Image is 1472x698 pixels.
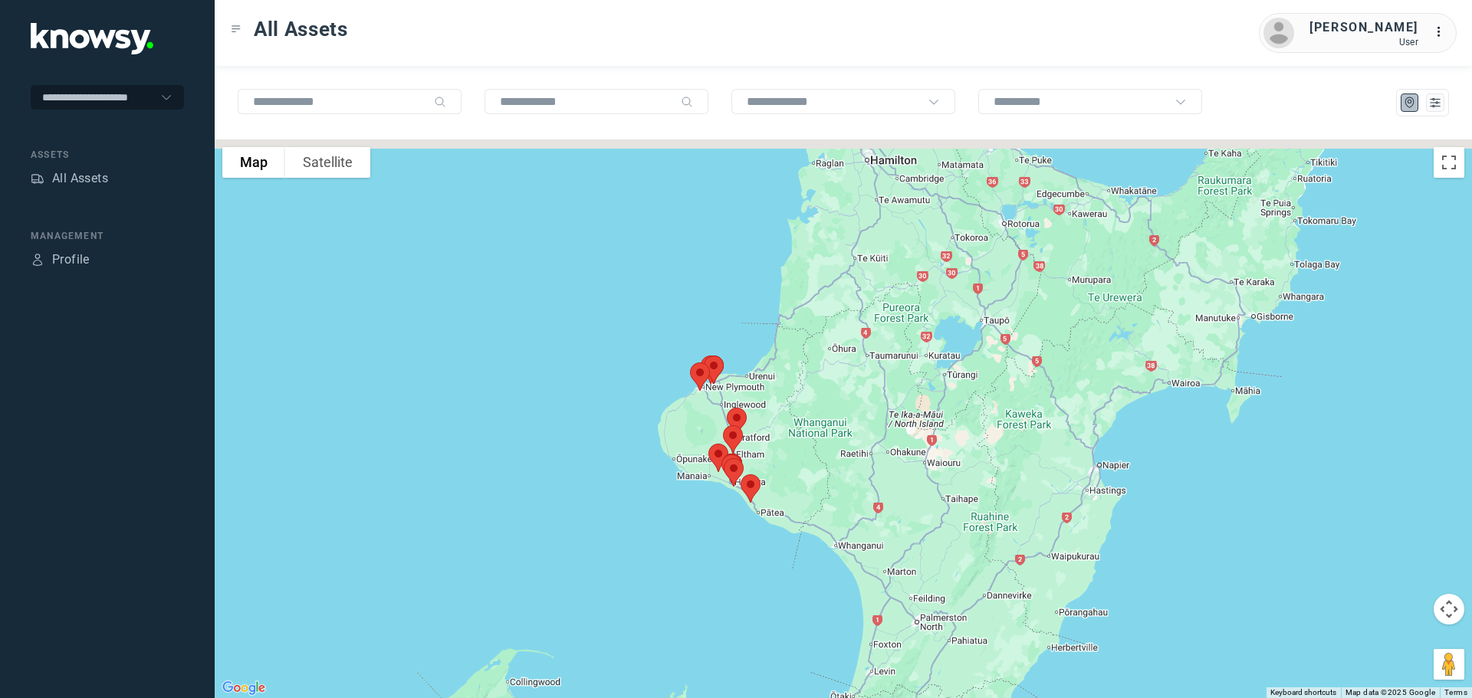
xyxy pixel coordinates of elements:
div: Assets [31,148,184,162]
span: Map data ©2025 Google [1345,688,1435,696]
button: Map camera controls [1434,594,1464,624]
div: : [1434,23,1452,41]
button: Show street map [222,147,285,178]
div: Search [434,96,446,108]
span: All Assets [254,15,348,43]
a: AssetsAll Assets [31,169,108,188]
div: Assets [31,172,44,185]
div: Map [1403,96,1417,110]
div: [PERSON_NAME] [1309,18,1418,37]
button: Toggle fullscreen view [1434,147,1464,178]
button: Show satellite imagery [285,147,370,178]
img: avatar.png [1263,18,1294,48]
a: Terms (opens in new tab) [1444,688,1467,696]
div: User [1309,37,1418,48]
button: Keyboard shortcuts [1270,687,1336,698]
div: Management [31,229,184,243]
a: Open this area in Google Maps (opens a new window) [219,678,269,698]
div: All Assets [52,169,108,188]
tspan: ... [1434,26,1450,38]
div: Profile [31,253,44,267]
button: Drag Pegman onto the map to open Street View [1434,649,1464,680]
div: : [1434,23,1452,44]
a: ProfileProfile [31,251,90,269]
div: Profile [52,251,90,269]
img: Application Logo [31,23,153,54]
div: Search [681,96,693,108]
img: Google [219,678,269,698]
div: List [1428,96,1442,110]
div: Toggle Menu [231,24,242,34]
